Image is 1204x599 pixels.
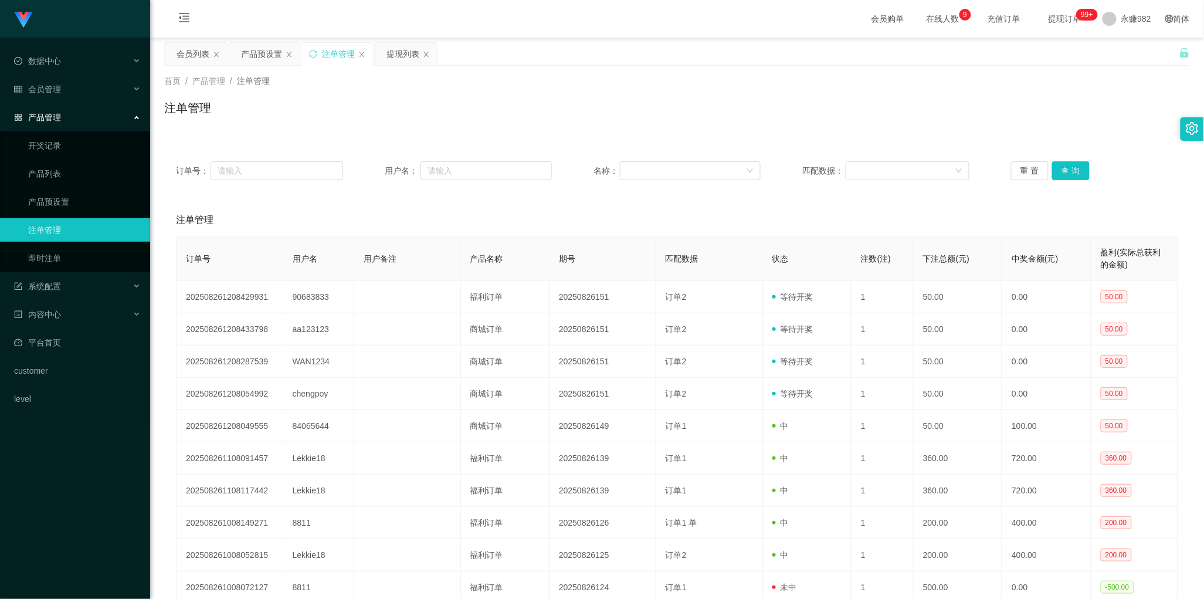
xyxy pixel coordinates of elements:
[364,254,396,263] span: 用户备注
[914,346,1002,378] td: 50.00
[550,475,656,507] td: 20250826139
[177,475,283,507] td: 202508261108117442
[772,486,789,495] span: 中
[192,76,225,86] span: 产品管理
[550,346,656,378] td: 20250826151
[14,387,141,411] a: level
[1002,475,1091,507] td: 720.00
[14,282,22,290] i: 图标: form
[283,346,354,378] td: WAN1234
[177,313,283,346] td: 202508261208433798
[28,134,141,157] a: 开奖记录
[14,310,61,319] span: 内容中心
[772,518,789,527] span: 中
[1179,48,1190,58] i: 图标: unlock
[550,410,656,442] td: 20250826149
[283,539,354,571] td: Lekkie18
[461,507,550,539] td: 福利订单
[1186,122,1199,135] i: 图标: setting
[1101,387,1128,400] span: 50.00
[461,281,550,313] td: 福利订单
[914,281,1002,313] td: 50.00
[14,12,33,28] img: logo.9652507e.png
[14,113,22,121] i: 图标: appstore-o
[283,410,354,442] td: 84065644
[14,310,22,319] i: 图标: profile
[772,389,813,398] span: 等待开奖
[1101,581,1134,594] span: -500.00
[550,313,656,346] td: 20250826151
[1101,516,1132,529] span: 200.00
[772,583,797,592] span: 未中
[550,507,656,539] td: 20250826126
[550,378,656,410] td: 20250826151
[177,507,283,539] td: 202508261008149271
[177,43,209,65] div: 会员列表
[747,167,754,175] i: 图标: down
[666,292,687,302] span: 订单2
[593,165,620,177] span: 名称：
[177,378,283,410] td: 202508261208054992
[955,167,962,175] i: 图标: down
[1101,323,1128,336] span: 50.00
[177,281,283,313] td: 202508261208429931
[461,378,550,410] td: 商城订单
[914,313,1002,346] td: 50.00
[914,475,1002,507] td: 360.00
[241,43,282,65] div: 产品预设置
[14,84,61,94] span: 会员管理
[283,378,354,410] td: chengpoy
[1002,346,1091,378] td: 0.00
[211,161,342,180] input: 请输入
[914,378,1002,410] td: 50.00
[1002,442,1091,475] td: 720.00
[423,51,430,58] i: 图标: close
[1165,15,1174,23] i: 图标: global
[1101,549,1132,561] span: 200.00
[1002,539,1091,571] td: 400.00
[666,486,687,495] span: 订单1
[28,218,141,242] a: 注单管理
[461,346,550,378] td: 商城订单
[666,421,687,431] span: 订单1
[237,76,270,86] span: 注单管理
[1101,452,1132,465] span: 360.00
[852,346,914,378] td: 1
[461,475,550,507] td: 福利订单
[772,421,789,431] span: 中
[28,162,141,185] a: 产品列表
[14,85,22,93] i: 图标: table
[550,539,656,571] td: 20250826125
[177,410,283,442] td: 202508261208049555
[666,389,687,398] span: 订单2
[1052,161,1090,180] button: 查 询
[959,9,971,21] sup: 9
[470,254,503,263] span: 产品名称
[666,357,687,366] span: 订单2
[461,313,550,346] td: 商城订单
[230,76,232,86] span: /
[283,442,354,475] td: Lekkie18
[1002,313,1091,346] td: 0.00
[461,410,550,442] td: 商城订单
[177,442,283,475] td: 202508261108091457
[283,313,354,346] td: aa123123
[28,246,141,270] a: 即时注单
[283,475,354,507] td: Lekkie18
[286,51,293,58] i: 图标: close
[1101,484,1132,497] span: 360.00
[28,190,141,214] a: 产品预设置
[1101,419,1128,432] span: 50.00
[1002,281,1091,313] td: 0.00
[185,76,188,86] span: /
[921,15,965,23] span: 在线人数
[176,165,211,177] span: 订单号：
[852,507,914,539] td: 1
[666,583,687,592] span: 订单1
[14,359,141,383] a: customer
[1002,507,1091,539] td: 400.00
[852,281,914,313] td: 1
[1076,9,1097,21] sup: 212
[772,324,813,334] span: 等待开奖
[14,56,61,66] span: 数据中心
